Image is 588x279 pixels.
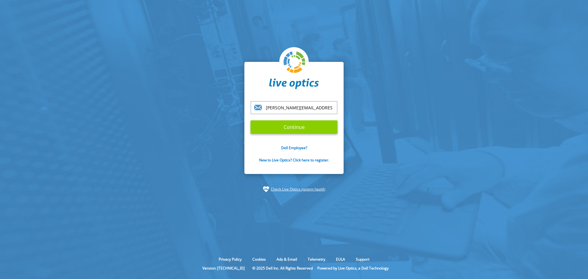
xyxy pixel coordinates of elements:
a: Dell Employee? [281,145,307,150]
a: Privacy Policy [214,257,246,262]
a: Check Live Optics system health [271,186,325,192]
li: Powered by Live Optics, a Dell Technology [317,266,389,271]
a: Cookies [248,257,270,262]
img: status-check-icon.svg [263,186,269,192]
img: liveoptics-word.svg [269,78,319,89]
a: Telemetry [303,257,330,262]
a: EULA [331,257,350,262]
img: liveoptics-logo.svg [284,51,306,74]
li: © 2025 Dell Inc. All Rights Reserved [249,266,316,271]
li: Version: [TECHNICAL_ID] [199,266,248,271]
a: Support [351,257,374,262]
input: Continue [251,120,337,134]
a: New to Live Optics? Click here to register. [259,157,329,163]
a: Ads & Email [272,257,302,262]
input: email@address.com [251,101,337,114]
